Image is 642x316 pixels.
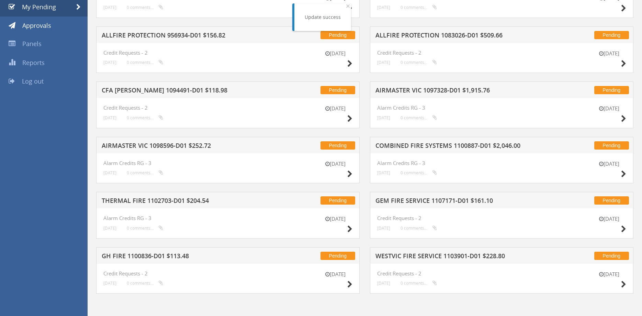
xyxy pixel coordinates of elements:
[103,50,352,56] h4: Credit Requests - 2
[320,196,355,205] span: Pending
[377,215,626,221] h4: Credit Requests - 2
[103,5,116,10] small: [DATE]
[318,160,352,167] small: [DATE]
[377,60,390,65] small: [DATE]
[127,226,163,231] small: 0 comments...
[320,86,355,94] span: Pending
[377,105,626,111] h4: Alarm Credits RG - 3
[401,226,437,231] small: 0 comments...
[401,281,437,286] small: 0 comments...
[377,226,390,231] small: [DATE]
[22,21,51,30] span: Approvals
[594,86,629,94] span: Pending
[103,60,116,65] small: [DATE]
[127,170,163,175] small: 0 comments...
[22,77,44,85] span: Log out
[127,5,163,10] small: 0 comments...
[318,50,352,57] small: [DATE]
[103,115,116,120] small: [DATE]
[377,115,390,120] small: [DATE]
[320,252,355,260] span: Pending
[103,281,116,286] small: [DATE]
[22,58,45,67] span: Reports
[401,5,437,10] small: 0 comments...
[401,60,437,65] small: 0 comments...
[103,226,116,231] small: [DATE]
[375,87,552,96] h5: AIRMASTER VIC 1097328-D01 $1,915.76
[318,105,352,112] small: [DATE]
[592,50,626,57] small: [DATE]
[22,3,56,11] span: My Pending
[103,215,352,221] h4: Alarm Credits RG - 3
[377,5,390,10] small: [DATE]
[103,271,352,276] h4: Credit Requests - 2
[318,271,352,278] small: [DATE]
[103,170,116,175] small: [DATE]
[594,141,629,150] span: Pending
[103,160,352,166] h4: Alarm Credits RG - 3
[594,252,629,260] span: Pending
[375,197,552,206] h5: GEM FIRE SERVICE 1107171-D01 $161.10
[375,142,552,151] h5: COMBINED FIRE SYSTEMS 1100887-D01 $2,046.00
[102,197,279,206] h5: THERMAL FIRE 1102703-D01 $204.54
[103,105,352,111] h4: Credit Requests - 2
[102,253,279,261] h5: GH FIRE 1100836-D01 $113.48
[102,87,279,96] h5: CFA [PERSON_NAME] 1094491-D01 $118.98
[377,160,626,166] h4: Alarm Credits RG - 3
[127,281,163,286] small: 0 comments...
[127,60,163,65] small: 0 comments...
[102,32,279,41] h5: ALLFIRE PROTECTION 956934-D01 $156.82
[346,1,350,11] span: ×
[318,215,352,222] small: [DATE]
[592,105,626,112] small: [DATE]
[592,160,626,167] small: [DATE]
[320,141,355,150] span: Pending
[592,215,626,222] small: [DATE]
[377,281,390,286] small: [DATE]
[127,115,163,120] small: 0 comments...
[377,170,390,175] small: [DATE]
[22,40,42,48] span: Panels
[102,142,279,151] h5: AIRMASTER VIC 1098596-D01 $252.72
[594,196,629,205] span: Pending
[305,14,341,21] div: Update success
[375,253,552,261] h5: WESTVIC FIRE SERVICE 1103901-D01 $228.80
[320,31,355,39] span: Pending
[401,115,437,120] small: 0 comments...
[377,271,626,276] h4: Credit Requests - 2
[377,50,626,56] h4: Credit Requests - 2
[375,32,552,41] h5: ALLFIRE PROTECTION 1083026-D01 $509.66
[401,170,437,175] small: 0 comments...
[594,31,629,39] span: Pending
[592,271,626,278] small: [DATE]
